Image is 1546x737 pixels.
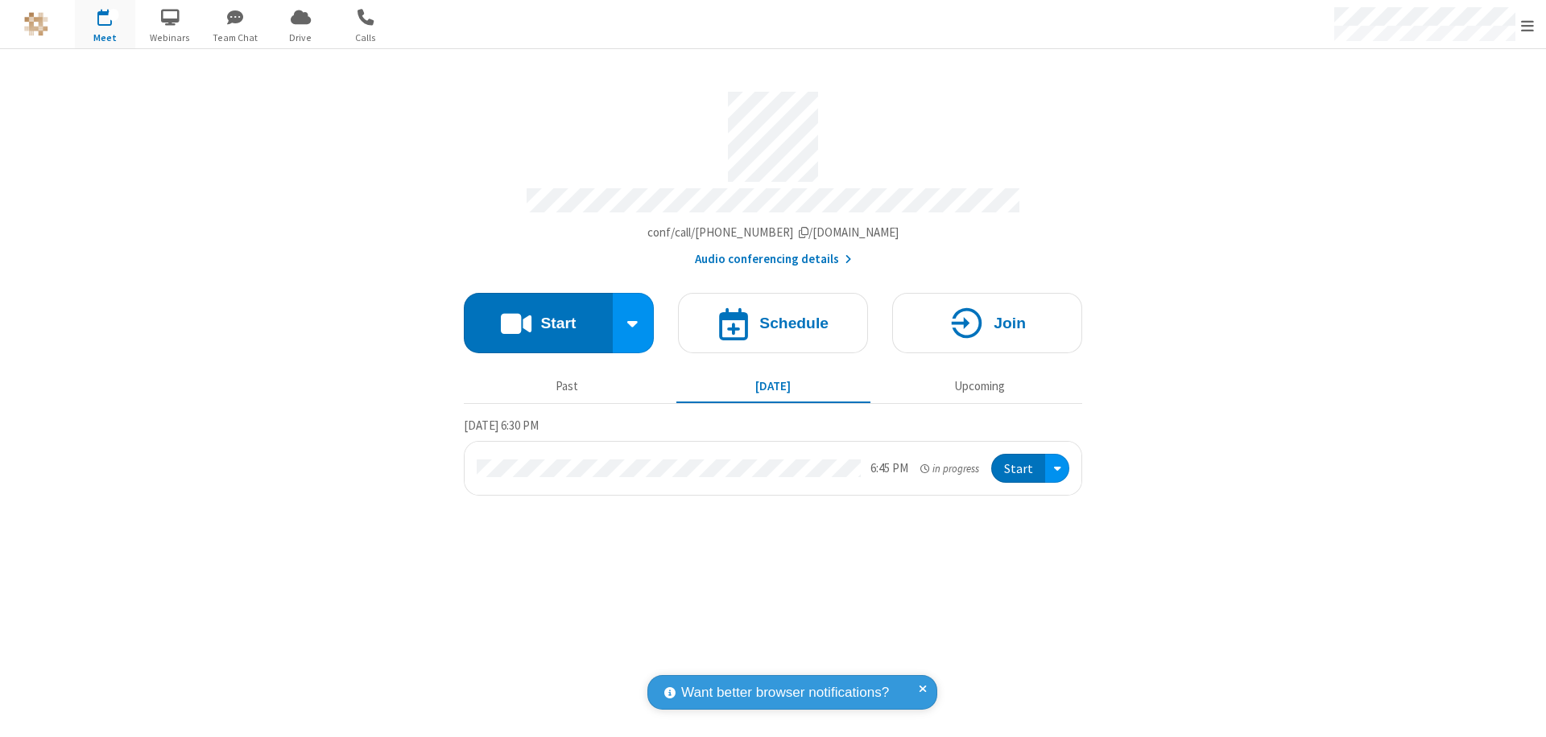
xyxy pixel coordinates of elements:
[464,416,1082,496] section: Today's Meetings
[920,461,979,476] em: in progress
[759,315,829,331] h4: Schedule
[681,682,889,703] span: Want better browser notifications?
[870,459,908,478] div: 6:45 PM
[613,293,655,353] div: Start conference options
[540,315,576,331] h4: Start
[991,454,1045,484] button: Start
[883,371,1077,401] button: Upcoming
[647,224,899,242] button: Copy my meeting room linkCopy my meeting room link
[464,293,613,353] button: Start
[678,293,868,353] button: Schedule
[109,9,119,21] div: 1
[271,31,331,45] span: Drive
[647,224,899,240] span: Copy my meeting room link
[994,315,1026,331] h4: Join
[470,371,664,401] button: Past
[1506,695,1534,726] iframe: Chat
[464,80,1082,269] section: Account details
[205,31,266,45] span: Team Chat
[892,293,1082,353] button: Join
[464,418,539,433] span: [DATE] 6:30 PM
[1045,454,1069,484] div: Open menu
[75,31,135,45] span: Meet
[24,12,48,36] img: QA Selenium DO NOT DELETE OR CHANGE
[140,31,200,45] span: Webinars
[676,371,870,401] button: [DATE]
[695,250,852,269] button: Audio conferencing details
[336,31,396,45] span: Calls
